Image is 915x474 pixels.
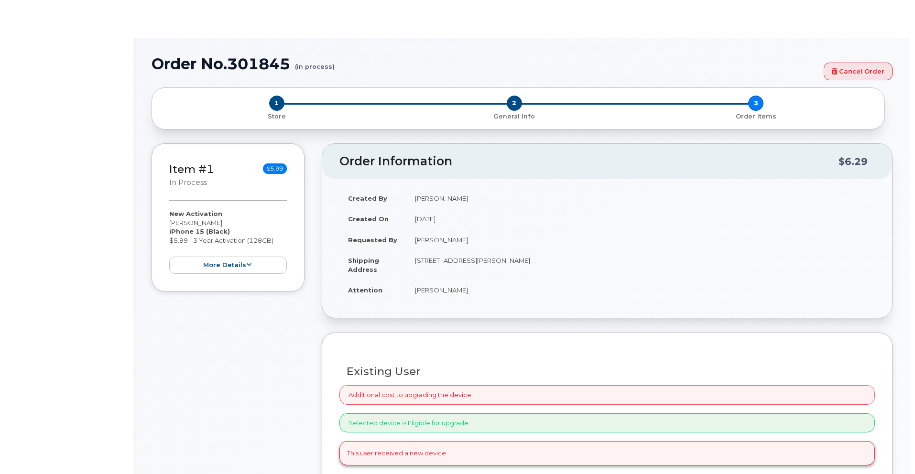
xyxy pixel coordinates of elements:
td: [PERSON_NAME] [406,188,875,209]
strong: iPhone 15 (Black) [169,227,230,235]
td: [PERSON_NAME] [406,280,875,301]
td: [STREET_ADDRESS][PERSON_NAME] [406,250,875,280]
strong: Requested By [348,236,397,244]
span: 2 [507,96,522,111]
div: This user received a new device [339,441,875,465]
a: 1 Store [160,111,393,121]
span: $5.99 [263,163,287,174]
small: (in process) [295,55,335,70]
h1: Order No.301845 [152,55,819,72]
span: 1 [269,96,284,111]
h3: Existing User [347,366,868,377]
strong: Shipping Address [348,257,379,273]
a: Cancel Order [824,63,893,80]
strong: Created By [348,194,387,202]
button: more details [169,257,287,274]
strong: New Activation [169,210,222,217]
a: 2 General Info [393,111,635,121]
p: General Info [397,112,631,121]
div: Additional cost to upgrading the device [339,385,875,405]
p: Store [163,112,390,121]
strong: Attention [348,286,382,294]
strong: Created On [348,215,389,223]
a: Item #1 [169,162,214,176]
td: [PERSON_NAME] [406,229,875,250]
small: in process [169,178,207,187]
h2: Order Information [339,155,839,168]
div: Selected device is Eligible for upgrade [339,413,875,433]
div: $6.29 [839,152,868,171]
td: [DATE] [406,208,875,229]
div: [PERSON_NAME] $5.99 - 3 Year Activation (128GB) [169,209,287,274]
